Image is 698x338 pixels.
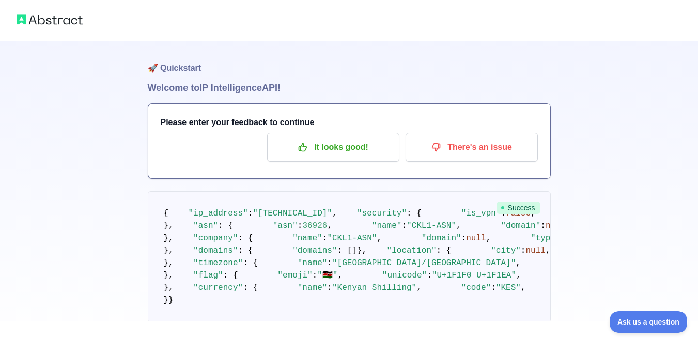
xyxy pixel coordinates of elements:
span: null [525,246,545,255]
span: "asn" [273,221,298,231]
span: : { [238,246,253,255]
span: "[TECHNICAL_ID]" [253,209,332,218]
span: : { [218,221,233,231]
span: , [516,271,521,280]
span: "asn" [193,221,218,231]
span: "domain" [501,221,540,231]
span: null [466,234,486,243]
span: , [521,283,526,293]
span: "location" [387,246,437,255]
span: : { [437,246,452,255]
span: "type" [531,234,561,243]
span: : [322,234,328,243]
img: Abstract logo [17,12,83,27]
span: : [248,209,253,218]
span: "name" [298,283,328,293]
span: Success [497,202,540,214]
span: : [327,258,332,268]
span: , [377,234,382,243]
span: "name" [298,258,328,268]
span: "[GEOGRAPHIC_DATA]/[GEOGRAPHIC_DATA]" [332,258,516,268]
button: It looks good! [267,133,399,162]
span: , [327,221,332,231]
span: : [461,234,467,243]
span: : { [238,234,253,243]
span: : [298,221,303,231]
span: , [416,283,422,293]
span: : [521,246,526,255]
p: It looks good! [275,139,392,156]
span: , [332,209,337,218]
span: : [313,271,318,280]
button: There's an issue [406,133,538,162]
span: "ip_address" [189,209,248,218]
span: , [486,234,491,243]
span: "name" [292,234,322,243]
span: "CKL1-ASN" [407,221,456,231]
span: "domains" [193,246,238,255]
span: "code" [461,283,491,293]
span: 36926 [302,221,327,231]
span: , [337,271,343,280]
span: "timezone" [193,258,243,268]
span: : [491,283,496,293]
span: "U+1F1F0 U+1F1EA" [432,271,516,280]
span: "flag" [193,271,223,280]
span: "company" [193,234,238,243]
span: "is_vpn" [461,209,501,218]
span: null [546,221,565,231]
h1: 🚀 Quickstart [148,41,551,81]
span: "name" [372,221,402,231]
span: , [546,246,551,255]
iframe: Toggle Customer Support [610,311,688,333]
span: : [427,271,432,280]
span: : [327,283,332,293]
span: : { [243,258,258,268]
span: "security" [357,209,407,218]
span: : { [243,283,258,293]
span: "CKL1-ASN" [327,234,377,243]
span: "city" [491,246,521,255]
span: "currency" [193,283,243,293]
span: "domain" [422,234,461,243]
span: : { [223,271,238,280]
span: "domains" [292,246,337,255]
span: "🇰🇪" [317,271,337,280]
h1: Welcome to IP Intelligence API! [148,81,551,95]
span: "emoji" [277,271,312,280]
span: : [401,221,407,231]
span: : { [407,209,422,218]
span: : [] [337,246,357,255]
span: "unicode" [382,271,427,280]
h3: Please enter your feedback to continue [161,116,538,129]
span: , [456,221,461,231]
span: , [516,258,521,268]
span: { [164,209,169,218]
p: There's an issue [413,139,530,156]
span: "KES" [496,283,521,293]
span: "Kenyan Shilling" [332,283,416,293]
span: : [540,221,546,231]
